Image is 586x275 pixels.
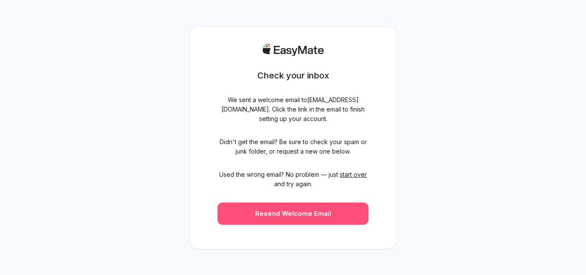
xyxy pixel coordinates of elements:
[217,202,369,225] button: Resend Welcome Email
[340,170,367,179] button: start over
[217,95,369,124] span: We sent a welcome email to [EMAIL_ADDRESS][DOMAIN_NAME] . Click the link in the email to finish s...
[257,70,329,82] h1: Check your inbox
[217,170,369,189] span: Used the wrong email? No problem — just and try again.
[217,137,369,156] span: Didn't get the email? Be sure to check your spam or junk folder, or request a new one below.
